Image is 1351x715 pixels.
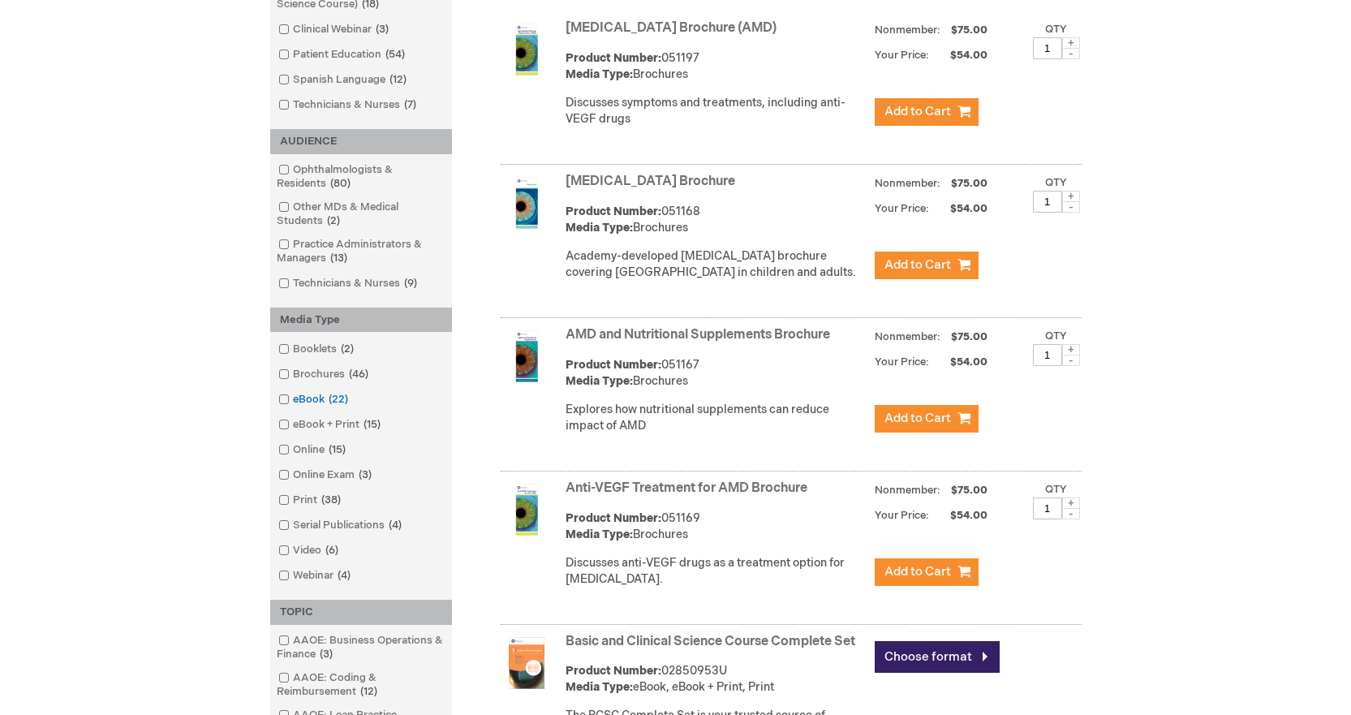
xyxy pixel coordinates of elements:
span: Add to Cart [884,257,951,273]
span: Add to Cart [884,564,951,579]
a: Anti-VEGF Treatment for AMD Brochure [566,480,807,496]
strong: Product Number: [566,664,661,678]
a: Practice Administrators & Managers13 [274,237,448,266]
strong: Media Type: [566,680,633,694]
a: Video6 [274,543,345,558]
a: Online15 [274,442,352,458]
strong: Nonmember: [875,327,940,347]
label: Qty [1045,330,1067,342]
span: $54.00 [932,49,990,62]
span: 6 [321,544,342,557]
p: Academy-developed [MEDICAL_DATA] brochure covering [GEOGRAPHIC_DATA] in children and adults. [566,248,867,281]
span: 2 [337,342,358,355]
label: Qty [1045,176,1067,189]
strong: Your Price: [875,355,929,368]
strong: Nonmember: [875,20,940,41]
span: Add to Cart [884,411,951,426]
div: TOPIC [270,600,452,625]
img: AMD and Nutritional Supplements Brochure [501,330,553,382]
span: 4 [385,519,406,532]
span: 15 [359,418,385,431]
span: $75.00 [949,330,990,343]
span: 12 [385,73,411,86]
button: Add to Cart [875,252,979,279]
div: 051167 Brochures [566,357,867,390]
span: $54.00 [932,355,990,368]
div: 051169 Brochures [566,510,867,543]
a: Technicians & Nurses7 [274,97,423,113]
a: Other MDs & Medical Students2 [274,200,448,229]
span: $54.00 [932,509,990,522]
a: Clinical Webinar3 [274,22,395,37]
a: AMD and Nutritional Supplements Brochure [566,327,830,342]
img: Age-Related Macular Degeneration Brochure (AMD) [501,24,553,75]
span: 15 [325,443,350,456]
a: Patient Education54 [274,47,411,62]
a: Ophthalmologists & Residents80 [274,162,448,192]
a: Online Exam3 [274,467,378,483]
div: Media Type [270,308,452,333]
strong: Media Type: [566,374,633,388]
div: Discusses anti-VEGF drugs as a treatment option for [MEDICAL_DATA]. [566,555,867,588]
strong: Nonmember: [875,480,940,501]
strong: Product Number: [566,511,661,525]
span: 46 [345,368,372,381]
span: 2 [323,214,344,227]
a: [MEDICAL_DATA] Brochure (AMD) [566,20,777,36]
span: 54 [381,48,409,61]
strong: Your Price: [875,202,929,215]
span: 3 [372,23,393,36]
span: 80 [326,177,355,190]
span: $75.00 [949,177,990,190]
img: Amblyopia Brochure [501,177,553,229]
a: Booklets2 [274,342,360,357]
span: 12 [356,685,381,698]
label: Qty [1045,483,1067,496]
div: 02850953U eBook, eBook + Print, Print [566,663,867,696]
input: Qty [1033,497,1062,519]
span: 13 [326,252,351,265]
span: 22 [325,393,352,406]
a: Basic and Clinical Science Course Complete Set [566,634,855,649]
a: Webinar4 [274,568,357,584]
a: eBook + Print15 [274,417,387,433]
label: Qty [1045,23,1067,36]
a: [MEDICAL_DATA] Brochure [566,174,735,189]
input: Qty [1033,344,1062,366]
a: Print38 [274,493,347,508]
span: $54.00 [932,202,990,215]
button: Add to Cart [875,405,979,433]
a: AAOE: Business Operations & Finance3 [274,633,448,662]
a: Brochures46 [274,367,375,382]
a: AAOE: Coding & Reimbursement12 [274,670,448,700]
img: Basic and Clinical Science Course Complete Set [501,637,553,689]
strong: Nonmember: [875,174,940,194]
strong: Media Type: [566,221,633,235]
p: Explores how nutritional supplements can reduce impact of AMD [566,402,867,434]
strong: Your Price: [875,49,929,62]
span: 3 [316,648,337,661]
button: Add to Cart [875,98,979,126]
a: Serial Publications4 [274,518,408,533]
span: $75.00 [949,484,990,497]
a: Technicians & Nurses9 [274,276,424,291]
span: 3 [355,468,376,481]
button: Add to Cart [875,558,979,586]
span: Add to Cart [884,104,951,119]
strong: Product Number: [566,51,661,65]
div: 051168 Brochures [566,204,867,236]
span: 4 [333,569,355,582]
strong: Media Type: [566,528,633,541]
input: Qty [1033,37,1062,59]
img: Anti-VEGF Treatment for AMD Brochure [501,484,553,536]
span: $75.00 [949,24,990,37]
span: 7 [400,98,420,111]
strong: Media Type: [566,67,633,81]
strong: Your Price: [875,509,929,522]
span: 38 [317,493,345,506]
a: Choose format [875,641,1000,673]
a: Spanish Language12 [274,72,413,88]
div: 051197 Brochures [566,50,867,83]
strong: Product Number: [566,205,661,218]
p: Discusses symptoms and treatments, including anti-VEGF drugs [566,95,867,127]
